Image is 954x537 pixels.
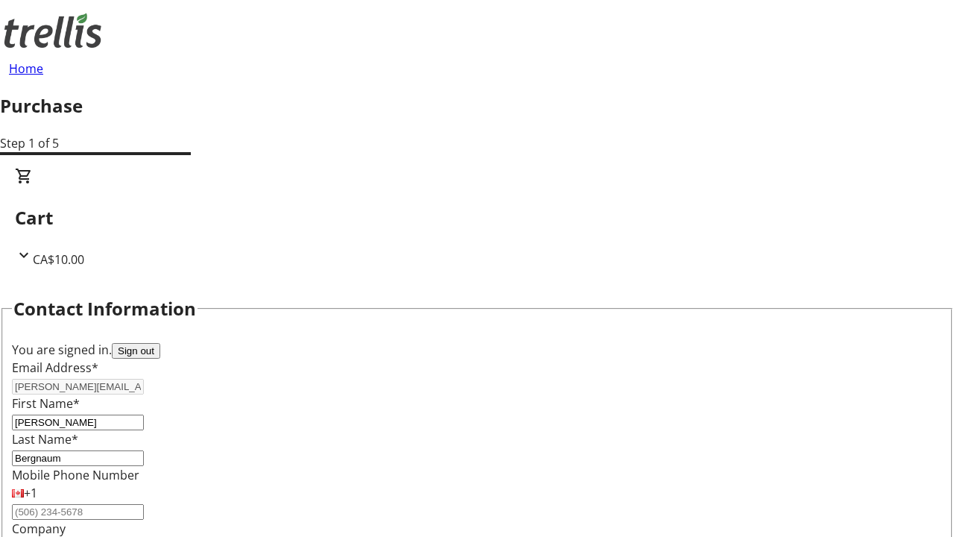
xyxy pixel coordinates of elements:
label: Last Name* [12,431,78,447]
label: Company [12,521,66,537]
label: Email Address* [12,359,98,376]
div: CartCA$10.00 [15,167,939,268]
span: CA$10.00 [33,251,84,268]
label: First Name* [12,395,80,412]
label: Mobile Phone Number [12,467,139,483]
h2: Contact Information [13,295,196,322]
button: Sign out [112,343,160,359]
div: You are signed in. [12,341,942,359]
input: (506) 234-5678 [12,504,144,520]
h2: Cart [15,204,939,231]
